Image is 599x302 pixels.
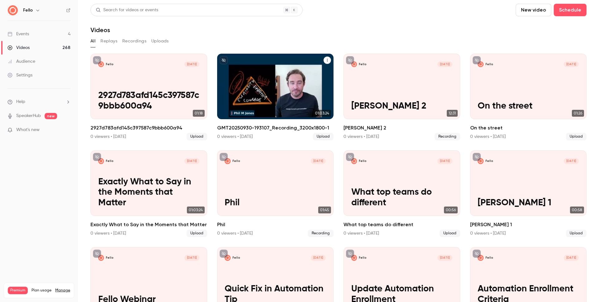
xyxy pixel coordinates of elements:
h2: What top teams do different [343,221,460,228]
img: Fello Webinar [98,255,104,261]
button: unpublished [473,250,481,258]
img: Danielle 2 [351,61,357,67]
div: 0 viewers • [DATE] [343,230,379,236]
span: 01:18 [193,110,205,117]
button: unpublished [220,250,228,258]
button: unpublished [473,153,481,161]
p: Fello [232,256,240,260]
span: [DATE] [184,158,199,164]
li: Danielle 2 [343,54,460,140]
button: Recordings [122,36,146,46]
a: Danielle 2Fello[DATE][PERSON_NAME] 212:31[PERSON_NAME] 20 viewers • [DATE]Recording [343,54,460,140]
span: Upload [440,230,460,237]
button: unpublished [93,250,101,258]
img: Automation Enrollment Criteria [478,255,483,261]
span: 12:31 [447,110,458,117]
span: [DATE] [564,158,579,164]
p: Fello [485,62,493,66]
h2: Phil [217,221,334,228]
iframe: Noticeable Trigger [63,127,71,133]
p: [PERSON_NAME] 1 [478,198,579,208]
span: 01:03:24 [187,207,205,213]
a: Manage [55,288,70,293]
div: 0 viewers • [DATE] [90,230,126,236]
li: Matt Smith 1 [470,150,587,237]
p: Fello [485,159,493,163]
p: On the street [478,101,579,112]
span: 00:56 [444,207,458,213]
span: [DATE] [437,61,452,67]
span: [DATE] [184,61,199,67]
span: [DATE] [564,61,579,67]
div: Videos [7,45,30,51]
img: Update Automation Enrollment [351,255,357,261]
img: Quick Fix in Automation Tip [225,255,230,261]
h2: [PERSON_NAME] 2 [343,124,460,132]
img: 2927d783afd145c397587c9bbb600a94 [98,61,104,67]
img: Phil [225,158,230,164]
span: [DATE] [437,158,452,164]
button: unpublished [93,153,101,161]
a: Matt Smith 1Fello[DATE][PERSON_NAME] 100:58[PERSON_NAME] 10 viewers • [DATE]Upload [470,150,587,237]
h2: GMT20250930-193107_Recording_3200x1800-1 [217,124,334,132]
li: Exactly What to Say in the Moments that Matter [90,150,207,237]
div: Events [7,31,29,37]
button: unpublished [346,250,354,258]
a: 01:03:24GMT20250930-193107_Recording_3200x1800-10 viewers • [DATE]Upload [217,54,334,140]
h6: Fello [23,7,33,13]
a: PhilFello[DATE]Phil01:45Phil0 viewers • [DATE]Recording [217,150,334,237]
img: What top teams do different [351,158,357,164]
p: Exactly What to Say in the Moments that Matter [98,177,199,208]
button: Replays [100,36,117,46]
span: [DATE] [184,255,199,261]
div: 0 viewers • [DATE] [217,134,253,140]
p: Fello [359,62,367,66]
li: 2927d783afd145c397587c9bbb600a94 [90,54,207,140]
span: Recording [435,133,460,140]
section: Videos [90,4,587,298]
span: Upload [187,230,207,237]
span: What's new [16,127,40,133]
button: All [90,36,95,46]
h2: Exactly What to Say in the Moments that Matter [90,221,207,228]
div: Search for videos or events [96,7,158,13]
button: unpublished [346,56,354,64]
span: Upload [313,133,334,140]
button: unpublished [346,153,354,161]
h2: [PERSON_NAME] 1 [470,221,587,228]
p: Phil [225,198,326,208]
div: 0 viewers • [DATE] [343,134,379,140]
button: unpublished [473,56,481,64]
li: On the street [470,54,587,140]
span: 00:58 [570,207,584,213]
li: Phil [217,150,334,237]
a: On the streetFello[DATE]On the street01:26On the street0 viewers • [DATE]Upload [470,54,587,140]
img: Matt Smith 1 [478,158,483,164]
h1: Videos [90,26,110,34]
button: Uploads [151,36,169,46]
li: help-dropdown-opener [7,99,71,105]
span: Premium [8,287,28,294]
h2: On the street [470,124,587,132]
p: What top teams do different [351,187,452,208]
span: Plan usage [32,288,51,293]
span: Help [16,99,25,105]
p: Fello [359,159,367,163]
span: new [45,113,57,119]
div: Settings [7,72,32,78]
a: Exactly What to Say in the Moments that MatterFello[DATE]Exactly What to Say in the Moments that ... [90,150,207,237]
p: [PERSON_NAME] 2 [351,101,452,112]
img: Exactly What to Say in the Moments that Matter [98,158,104,164]
span: 01:26 [572,110,584,117]
span: [DATE] [564,255,579,261]
span: [DATE] [437,255,452,261]
span: [DATE] [311,255,326,261]
button: New video [516,4,551,16]
p: Fello [232,159,240,163]
p: Fello [485,256,493,260]
span: Recording [308,230,334,237]
a: 2927d783afd145c397587c9bbb600a94Fello[DATE]2927d783afd145c397587c9bbb600a9401:182927d783afd145c39... [90,54,207,140]
a: SpeakerHub [16,113,41,119]
a: What top teams do differentFello[DATE]What top teams do different00:56What top teams do different... [343,150,460,237]
span: Upload [187,133,207,140]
